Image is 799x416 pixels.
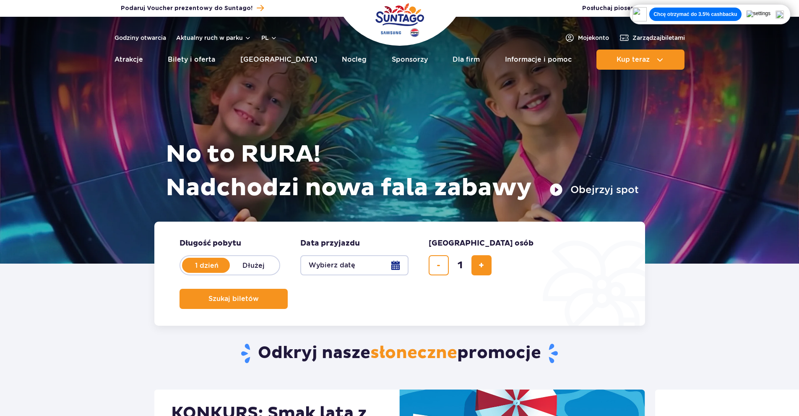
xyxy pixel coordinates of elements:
a: Godziny otwarcia [115,34,166,42]
button: Aktualny ruch w parku [176,34,251,41]
form: Planowanie wizyty w Park of Poland [154,222,645,326]
span: Moje konto [578,34,609,42]
h1: No to RURA! Nadchodzi nowa fala zabawy [166,138,639,205]
a: Bilety i oferta [168,50,215,70]
span: Zarządzaj biletami [632,34,685,42]
a: Dla firm [453,50,480,70]
a: Nocleg [342,50,367,70]
span: Kup teraz [617,56,650,63]
button: Wybierz datę [300,255,409,275]
a: Mojekonto [565,33,609,43]
span: Data przyjazdu [300,238,360,249]
button: Szukaj biletów [180,289,288,309]
input: liczba biletów [450,255,470,275]
button: Posłuchaj piosenkiSuntago [582,4,679,13]
a: Atrakcje [115,50,143,70]
label: 1 dzień [183,256,231,274]
span: słoneczne [370,343,457,364]
h2: Odkryj nasze promocje [154,343,645,364]
a: Podaruj Voucher prezentowy do Suntago! [121,3,264,14]
span: Posłuchaj piosenki [582,4,666,13]
span: Podaruj Voucher prezentowy do Suntago! [121,4,252,13]
span: Długość pobytu [180,238,241,249]
button: Kup teraz [596,50,684,70]
a: Informacje i pomoc [505,50,572,70]
a: Sponsorzy [392,50,428,70]
a: [GEOGRAPHIC_DATA] [240,50,317,70]
button: dodaj bilet [471,255,492,275]
span: [GEOGRAPHIC_DATA] osób [429,238,534,249]
button: Obejrzyj spot [549,183,639,196]
button: usuń bilet [429,255,449,275]
span: Szukaj biletów [208,295,259,303]
label: Dłużej [230,256,278,274]
a: Zarządzajbiletami [619,33,685,43]
button: pl [261,34,277,42]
